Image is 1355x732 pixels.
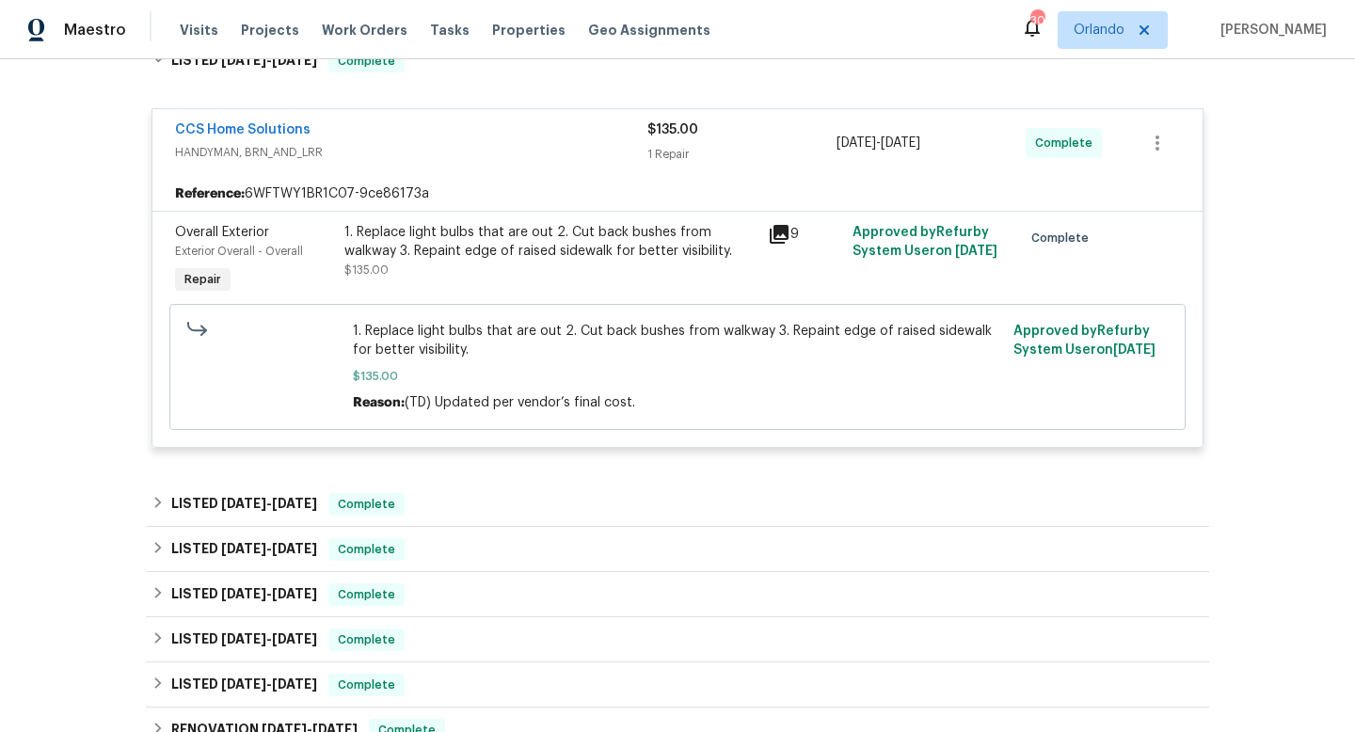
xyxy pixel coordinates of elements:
[272,497,317,510] span: [DATE]
[221,497,317,510] span: -
[221,54,266,67] span: [DATE]
[955,245,997,258] span: [DATE]
[152,177,1203,211] div: 6WFTWY1BR1C07-9ce86173a
[177,270,229,289] span: Repair
[146,31,1209,91] div: LISTED [DATE]-[DATE]Complete
[344,264,389,276] span: $135.00
[330,540,403,559] span: Complete
[221,54,317,67] span: -
[146,617,1209,662] div: LISTED [DATE]-[DATE]Complete
[146,482,1209,527] div: LISTED [DATE]-[DATE]Complete
[344,223,757,261] div: 1. Replace light bulbs that are out 2. Cut back bushes from walkway 3. Repaint edge of raised sid...
[272,542,317,555] span: [DATE]
[330,630,403,649] span: Complete
[1030,11,1044,30] div: 30
[221,587,317,600] span: -
[171,493,317,516] h6: LISTED
[272,54,317,67] span: [DATE]
[881,136,920,150] span: [DATE]
[322,21,407,40] span: Work Orders
[272,587,317,600] span: [DATE]
[175,123,311,136] a: CCS Home Solutions
[405,396,635,409] span: (TD) Updated per vendor’s final cost.
[1013,325,1156,357] span: Approved by Refurby System User on
[1031,229,1096,247] span: Complete
[221,677,317,691] span: -
[221,632,266,645] span: [DATE]
[272,677,317,691] span: [DATE]
[221,542,266,555] span: [DATE]
[175,246,303,257] span: Exterior Overall - Overall
[171,674,317,696] h6: LISTED
[430,24,470,37] span: Tasks
[175,226,269,239] span: Overall Exterior
[837,136,876,150] span: [DATE]
[1213,21,1327,40] span: [PERSON_NAME]
[330,585,403,604] span: Complete
[353,396,405,409] span: Reason:
[837,134,920,152] span: -
[221,632,317,645] span: -
[768,223,841,246] div: 9
[171,50,317,72] h6: LISTED
[353,367,1003,386] span: $135.00
[492,21,566,40] span: Properties
[330,52,403,71] span: Complete
[175,184,245,203] b: Reference:
[1113,343,1156,357] span: [DATE]
[146,527,1209,572] div: LISTED [DATE]-[DATE]Complete
[647,145,837,164] div: 1 Repair
[221,497,266,510] span: [DATE]
[171,629,317,651] h6: LISTED
[1035,134,1100,152] span: Complete
[272,632,317,645] span: [DATE]
[853,226,997,258] span: Approved by Refurby System User on
[221,587,266,600] span: [DATE]
[171,538,317,561] h6: LISTED
[180,21,218,40] span: Visits
[171,583,317,606] h6: LISTED
[221,542,317,555] span: -
[221,677,266,691] span: [DATE]
[647,123,698,136] span: $135.00
[330,676,403,694] span: Complete
[64,21,126,40] span: Maestro
[146,662,1209,708] div: LISTED [DATE]-[DATE]Complete
[353,322,1003,359] span: 1. Replace light bulbs that are out 2. Cut back bushes from walkway 3. Repaint edge of raised sid...
[330,495,403,514] span: Complete
[241,21,299,40] span: Projects
[1074,21,1124,40] span: Orlando
[175,143,647,162] span: HANDYMAN, BRN_AND_LRR
[588,21,710,40] span: Geo Assignments
[146,572,1209,617] div: LISTED [DATE]-[DATE]Complete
